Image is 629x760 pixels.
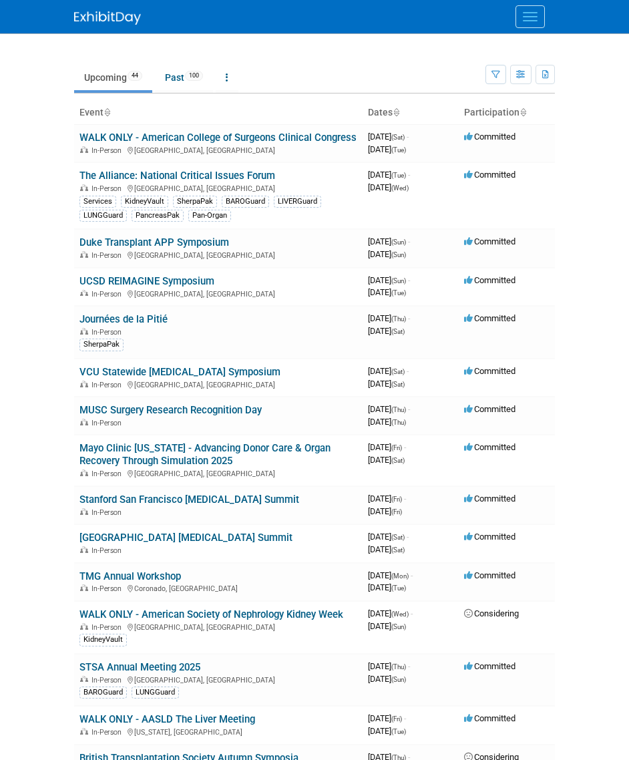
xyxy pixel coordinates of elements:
span: - [408,170,410,180]
a: MUSC Surgery Research Recognition Day [79,404,262,416]
span: (Thu) [391,663,406,671]
a: The Alliance: National Critical Issues Forum [79,170,275,182]
span: Committed [464,494,515,504]
div: PancreasPak [132,210,184,222]
span: [DATE] [368,287,406,297]
span: [DATE] [368,313,410,323]
span: In-Person [91,508,126,517]
span: - [407,366,409,376]
div: [US_STATE], [GEOGRAPHIC_DATA] [79,726,357,737]
span: (Tue) [391,728,406,735]
a: Duke Transplant APP Symposium [79,236,229,248]
span: (Tue) [391,584,406,592]
span: In-Person [91,728,126,737]
img: In-Person Event [80,328,88,335]
th: Dates [363,102,459,124]
span: [DATE] [368,494,406,504]
span: [DATE] [368,621,406,631]
img: In-Person Event [80,584,88,591]
span: In-Person [91,290,126,299]
span: Committed [464,404,515,414]
span: [DATE] [368,582,406,592]
span: (Wed) [391,610,409,618]
span: - [408,313,410,323]
div: [GEOGRAPHIC_DATA], [GEOGRAPHIC_DATA] [79,674,357,685]
img: In-Person Event [80,146,88,153]
span: - [407,132,409,142]
img: In-Person Event [80,469,88,476]
a: Sort by Participation Type [519,107,526,118]
div: [GEOGRAPHIC_DATA], [GEOGRAPHIC_DATA] [79,467,357,478]
span: [DATE] [368,417,406,427]
span: [DATE] [368,182,409,192]
span: (Sat) [391,328,405,335]
span: [DATE] [368,532,409,542]
span: Committed [464,236,515,246]
span: In-Person [91,676,126,685]
a: UCSD REIMAGINE Symposium [79,275,214,287]
span: [DATE] [368,144,406,154]
a: [GEOGRAPHIC_DATA] [MEDICAL_DATA] Summit [79,532,292,544]
span: (Sat) [391,546,405,554]
div: Pan-Organ [188,210,231,222]
span: [DATE] [368,661,410,671]
img: In-Person Event [80,290,88,297]
a: STSA Annual Meeting 2025 [79,661,200,673]
div: [GEOGRAPHIC_DATA], [GEOGRAPHIC_DATA] [79,182,357,193]
span: Committed [464,442,515,452]
span: - [408,236,410,246]
span: (Sun) [391,277,406,284]
span: In-Person [91,419,126,427]
img: In-Person Event [80,419,88,425]
span: - [408,661,410,671]
img: In-Person Event [80,728,88,735]
span: Committed [464,661,515,671]
span: Committed [464,275,515,285]
img: In-Person Event [80,251,88,258]
span: In-Person [91,146,126,155]
div: [GEOGRAPHIC_DATA], [GEOGRAPHIC_DATA] [79,288,357,299]
span: [DATE] [368,713,406,723]
a: WALK ONLY - AASLD The Liver Meeting [79,713,255,725]
img: In-Person Event [80,381,88,387]
span: (Sat) [391,368,405,375]
span: (Fri) [391,444,402,451]
img: In-Person Event [80,508,88,515]
span: [DATE] [368,366,409,376]
span: Considering [464,608,519,618]
a: Sort by Start Date [393,107,399,118]
span: [DATE] [368,570,413,580]
a: VCU Statewide [MEDICAL_DATA] Symposium [79,366,280,378]
span: - [408,275,410,285]
a: Stanford San Francisco [MEDICAL_DATA] Summit [79,494,299,506]
span: - [407,532,409,542]
div: LUNGGuard [132,687,179,699]
div: LIVERGuard [274,196,321,208]
span: (Tue) [391,172,406,179]
span: [DATE] [368,404,410,414]
span: - [408,404,410,414]
span: (Fri) [391,496,402,503]
span: (Sat) [391,381,405,388]
span: (Sat) [391,134,405,141]
div: Coronado, [GEOGRAPHIC_DATA] [79,582,357,593]
div: Services [79,196,116,208]
span: In-Person [91,584,126,593]
img: In-Person Event [80,184,88,191]
span: [DATE] [368,608,413,618]
span: (Fri) [391,715,402,723]
span: (Sat) [391,457,405,464]
img: ExhibitDay [74,11,141,25]
span: 100 [185,71,203,81]
span: (Sat) [391,534,405,541]
th: Participation [459,102,555,124]
div: [GEOGRAPHIC_DATA], [GEOGRAPHIC_DATA] [79,144,357,155]
span: In-Person [91,623,126,632]
span: (Mon) [391,572,409,580]
span: [DATE] [368,544,405,554]
a: Past100 [155,65,213,90]
span: - [411,570,413,580]
div: KidneyVault [79,634,127,646]
span: (Wed) [391,184,409,192]
span: - [404,494,406,504]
